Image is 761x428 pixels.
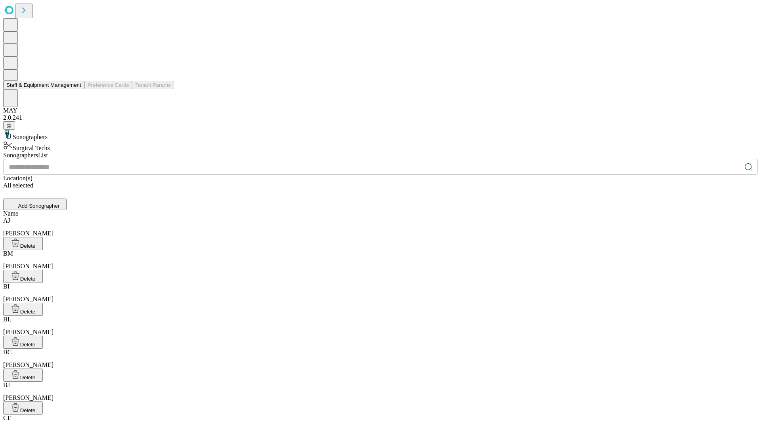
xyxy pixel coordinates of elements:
[3,336,43,349] button: Delete
[20,276,36,282] span: Delete
[84,81,132,89] button: Preference Cards
[20,407,36,413] span: Delete
[6,122,12,128] span: @
[3,316,758,336] div: [PERSON_NAME]
[3,415,11,421] span: CE
[3,81,84,89] button: Staff & Equipment Management
[3,237,43,250] button: Delete
[3,114,758,121] div: 2.0.241
[20,309,36,315] span: Delete
[3,130,758,141] div: Sonographers
[3,349,11,355] span: BC
[20,243,36,249] span: Delete
[132,81,174,89] button: Tenant Params
[3,316,11,323] span: BL
[3,283,758,303] div: [PERSON_NAME]
[3,401,43,415] button: Delete
[3,382,758,401] div: [PERSON_NAME]
[3,217,10,224] span: AJ
[20,342,36,348] span: Delete
[3,210,758,217] div: Name
[3,270,43,283] button: Delete
[20,374,36,380] span: Delete
[3,250,13,257] span: BM
[3,303,43,316] button: Delete
[3,349,758,369] div: [PERSON_NAME]
[3,152,758,159] div: Sonographers List
[3,107,758,114] div: MAY
[3,121,15,130] button: @
[3,182,758,189] div: All selected
[3,250,758,270] div: [PERSON_NAME]
[3,199,67,210] button: Add Sonographer
[18,203,59,209] span: Add Sonographer
[3,217,758,237] div: [PERSON_NAME]
[3,283,10,290] span: BI
[3,382,10,388] span: BJ
[3,141,758,152] div: Surgical Techs
[3,369,43,382] button: Delete
[3,175,33,182] span: Location(s)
